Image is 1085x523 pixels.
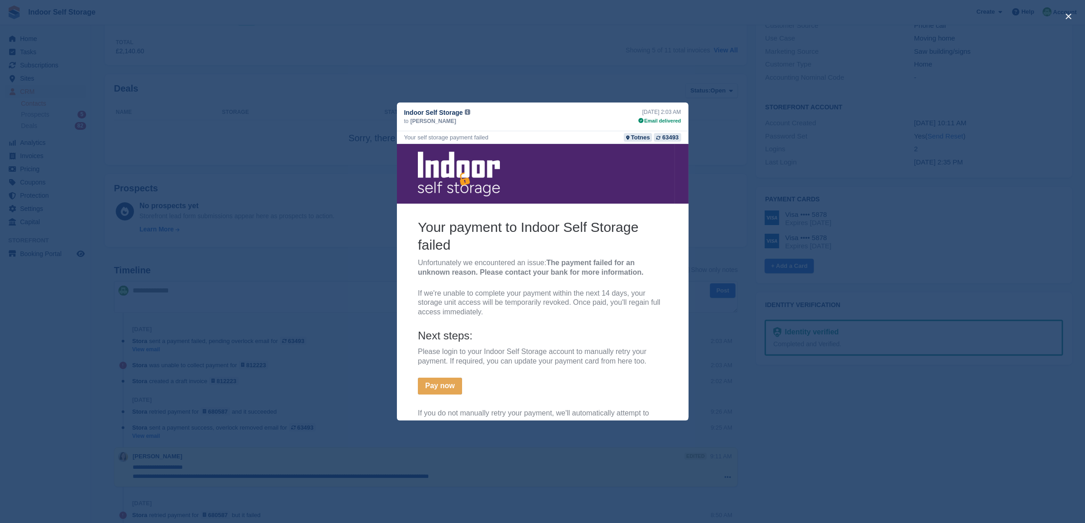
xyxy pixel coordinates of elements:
[21,145,271,173] p: If we're unable to complete your payment within the next 14 days, your storage unit access will b...
[404,108,463,117] span: Indoor Self Storage
[638,117,681,125] div: Email delivered
[638,108,681,116] div: [DATE] 2:03 AM
[404,133,489,142] div: Your self storage payment failed
[631,133,650,142] div: Totnes
[21,234,65,251] a: Pay now
[21,115,247,132] b: The payment failed for an unknown reason. Please contact your bank for more information.
[21,74,271,110] h2: Your payment to Indoor Self Storage failed
[21,265,271,303] p: If you do not manually retry your payment, we'll automatically attempt to collect it over the com...
[21,203,271,222] p: Please login to your Indoor Self Storage account to manually retry your payment. If required, you...
[624,133,653,142] a: Totnes
[654,133,681,142] a: 63493
[411,117,457,125] span: [PERSON_NAME]
[21,8,103,52] img: Indoor Self Storage Logo
[465,109,470,115] img: icon-info-grey-7440780725fd019a000dd9b08b2336e03edf1995a4989e88bcd33f0948082b44.svg
[404,117,409,125] span: to
[21,114,271,133] p: Unfortunately we encountered an issue:
[1061,9,1076,24] button: close
[662,133,679,142] div: 63493
[21,185,271,199] h4: Next steps:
